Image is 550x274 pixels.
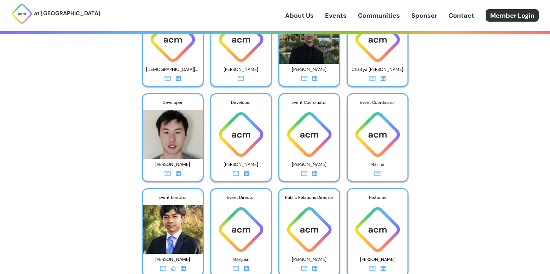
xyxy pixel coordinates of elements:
[211,110,271,159] img: ACM logo
[146,64,199,75] p: [DEMOGRAPHIC_DATA][PERSON_NAME]
[143,15,203,64] img: ACM logo
[348,94,407,111] div: Event Coordinator
[351,159,404,170] p: Marina
[279,189,339,206] div: Public Relations Director
[325,11,347,20] a: Events
[211,15,271,64] img: ACM logo
[486,9,539,22] a: Member Login
[279,10,339,64] img: Photo of Andrew Zheng
[358,11,400,20] a: Communities
[146,159,199,170] p: [PERSON_NAME]
[214,64,268,75] p: [PERSON_NAME]
[211,94,271,111] div: Developer
[283,254,336,265] p: [PERSON_NAME]
[279,110,339,159] img: ACM logo
[143,200,203,254] img: Photo of Widjaja
[348,205,407,254] img: ACM logo
[143,94,203,111] div: Developer
[11,3,100,24] a: at [GEOGRAPHIC_DATA]
[214,159,268,170] p: [PERSON_NAME]
[11,3,33,24] img: ACM Logo
[348,110,407,159] img: ACM logo
[348,15,407,64] img: ACM logo
[283,159,336,170] p: [PERSON_NAME]
[211,205,271,254] img: ACM logo
[143,105,203,159] img: Photo of Max Weng
[279,94,339,111] div: Event Coordinator
[351,64,404,75] p: Chaitya [PERSON_NAME]
[283,64,336,75] p: [PERSON_NAME]
[448,11,474,20] a: Contact
[146,254,199,265] p: [PERSON_NAME]
[214,254,268,265] p: Manjusri
[279,205,339,254] img: ACM logo
[348,189,407,206] div: Historian
[34,9,100,18] p: at [GEOGRAPHIC_DATA]
[211,189,271,206] div: Event Director
[143,189,203,206] div: Event Director
[285,11,314,20] a: About Us
[351,254,404,265] p: [PERSON_NAME]
[411,11,437,20] a: Sponsor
